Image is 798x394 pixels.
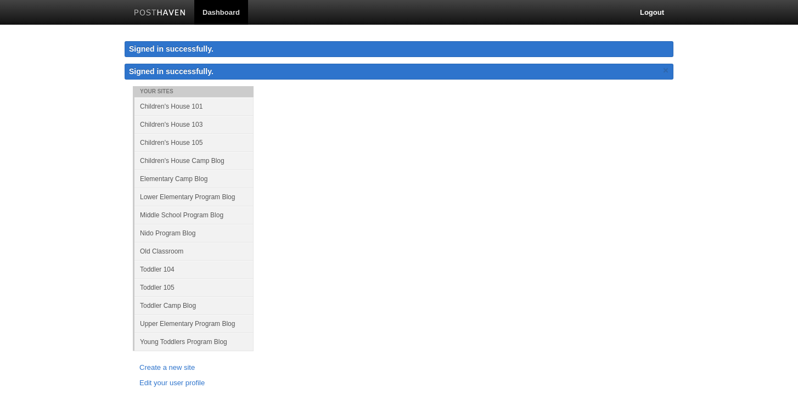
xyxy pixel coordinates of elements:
[134,296,254,314] a: Toddler Camp Blog
[134,188,254,206] a: Lower Elementary Program Blog
[134,278,254,296] a: Toddler 105
[134,224,254,242] a: Nido Program Blog
[134,333,254,351] a: Young Toddlers Program Blog
[134,97,254,115] a: Children's House 101
[134,9,186,18] img: Posthaven-bar
[134,314,254,333] a: Upper Elementary Program Blog
[661,64,671,77] a: ×
[134,115,254,133] a: Children's House 103
[134,206,254,224] a: Middle School Program Blog
[134,133,254,151] a: Children's House 105
[139,362,247,374] a: Create a new site
[133,86,254,97] li: Your Sites
[129,67,213,76] span: Signed in successfully.
[134,260,254,278] a: Toddler 104
[134,242,254,260] a: Old Classroom
[134,170,254,188] a: Elementary Camp Blog
[139,378,247,389] a: Edit your user profile
[125,41,673,57] div: Signed in successfully.
[134,151,254,170] a: Children's House Camp Blog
